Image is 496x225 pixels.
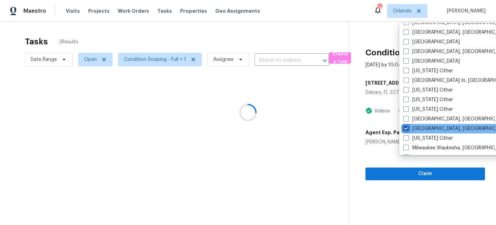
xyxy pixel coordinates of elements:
label: [GEOGRAPHIC_DATA] [403,39,460,45]
label: [US_STATE] Other [403,87,453,94]
label: [US_STATE] Other [403,96,453,103]
button: Claim [365,168,485,180]
label: [US_STATE] Other [403,67,453,74]
label: [US_STATE] Other [403,106,453,113]
label: [US_STATE] Other [403,135,453,142]
div: 29 [377,4,382,11]
span: Claim [371,170,479,178]
label: [GEOGRAPHIC_DATA] [403,58,460,65]
label: [GEOGRAPHIC_DATA] [403,154,460,161]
